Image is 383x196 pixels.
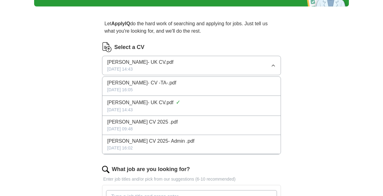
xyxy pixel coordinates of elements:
span: [PERSON_NAME] CV 2025- Admin .pdf [107,137,195,145]
span: [PERSON_NAME]- CV -TA-.pdf [107,79,176,87]
label: What job are you looking for? [112,165,190,174]
p: Enter job titles and/or pick from our suggestions (6-10 recommended) [102,176,281,182]
div: [DATE] 16:05 [107,87,276,93]
p: Let do the hard work of searching and applying for jobs. Just tell us what you're looking for, an... [102,18,281,37]
label: Select a CV [114,43,144,51]
span: [PERSON_NAME]- UK CV.pdf [107,99,173,106]
span: [PERSON_NAME] CV 2025 .pdf [107,118,178,126]
span: [DATE] 14:43 [107,66,133,72]
span: [PERSON_NAME]- UK CV.pdf [107,59,173,66]
span: ✓ [176,98,180,107]
div: [DATE] 16:02 [107,145,276,151]
strong: ApplyIQ [111,21,130,26]
img: CV Icon [102,42,112,52]
div: [DATE] 14:43 [107,107,276,113]
div: [DATE] 09:48 [107,126,276,132]
img: search.png [102,166,109,173]
button: [PERSON_NAME]- UK CV.pdf[DATE] 14:43 [102,56,281,75]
